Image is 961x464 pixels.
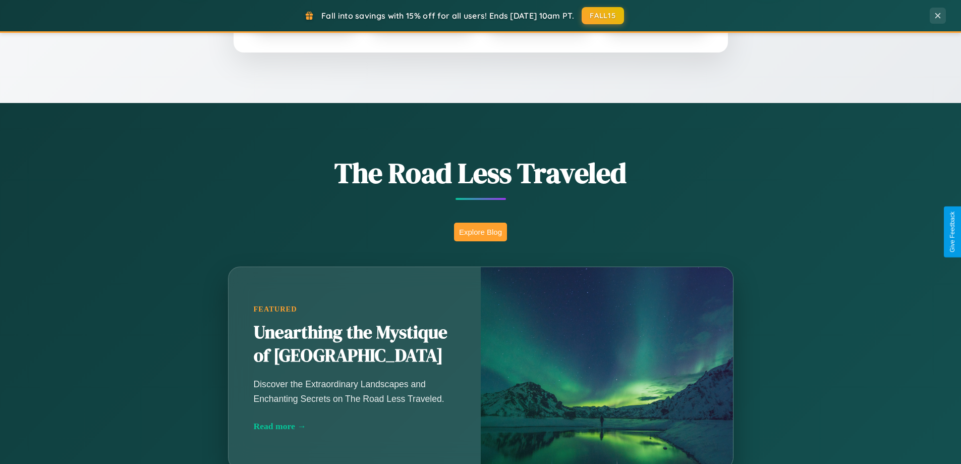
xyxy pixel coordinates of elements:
button: FALL15 [582,7,624,24]
span: Fall into savings with 15% off for all users! Ends [DATE] 10am PT. [321,11,574,21]
p: Discover the Extraordinary Landscapes and Enchanting Secrets on The Road Less Traveled. [254,377,456,405]
div: Featured [254,305,456,314]
h1: The Road Less Traveled [178,153,783,192]
div: Read more → [254,421,456,432]
button: Explore Blog [454,223,507,241]
h2: Unearthing the Mystique of [GEOGRAPHIC_DATA] [254,321,456,368]
div: Give Feedback [949,212,956,252]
